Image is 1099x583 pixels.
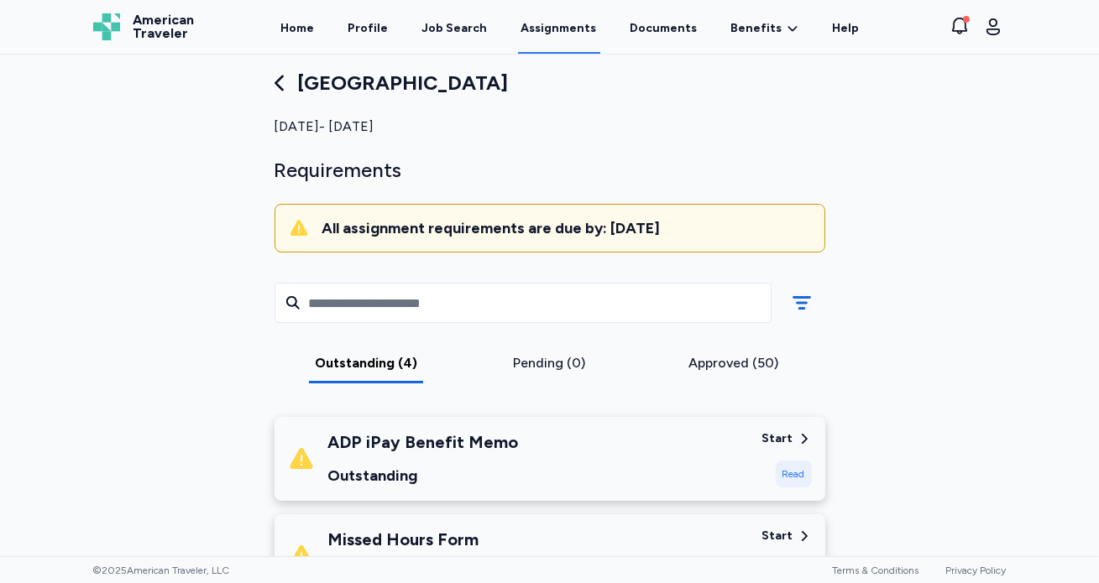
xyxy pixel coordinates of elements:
a: Benefits [731,20,799,37]
div: Job Search [422,20,488,37]
div: Requirements [275,157,825,184]
div: [DATE] - [DATE] [275,117,825,137]
div: Start [762,430,793,447]
div: ADP iPay Benefit Memo [328,430,519,454]
img: Logo [93,13,120,40]
div: [GEOGRAPHIC_DATA] [275,70,825,96]
div: Start [762,528,793,544]
div: All assignment requirements are due by: [DATE] [322,218,811,238]
span: Benefits [731,20,782,37]
a: Privacy Policy [946,565,1007,576]
a: Terms & Conditions [833,565,919,576]
div: Outstanding [328,464,519,487]
div: Approved (50) [648,353,819,373]
div: Outstanding (4) [281,353,452,373]
span: American Traveler [133,13,195,40]
span: © 2025 American Traveler, LLC [93,564,230,577]
a: Assignments [518,2,600,54]
div: Pending (0) [464,353,635,373]
div: Read [776,461,812,487]
div: Missed Hours Form [328,528,479,551]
